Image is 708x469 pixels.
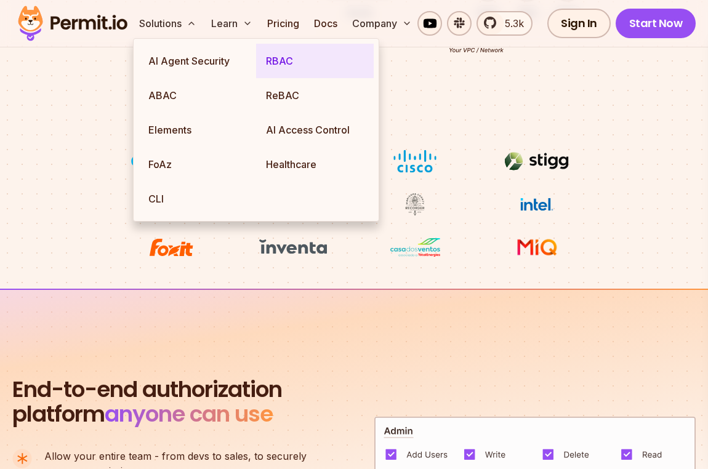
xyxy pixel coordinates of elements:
[139,44,256,78] a: AI Agent Security
[139,182,256,216] a: CLI
[12,377,282,427] h2: platform
[256,78,374,113] a: ReBAC
[491,150,583,173] img: Stigg
[12,2,133,44] img: Permit logo
[309,11,342,36] a: Docs
[139,78,256,113] a: ABAC
[12,377,282,402] span: End-to-end authorization
[139,147,256,182] a: FoAz
[105,398,273,430] span: anyone can use
[125,236,217,259] img: Foxit
[206,11,257,36] button: Learn
[125,193,217,215] img: paloalto
[616,9,696,38] a: Start Now
[477,11,533,36] a: 5.3k
[262,11,304,36] a: Pricing
[125,150,217,173] img: Nebula
[491,193,583,216] img: Intel
[496,237,579,258] img: MIQ
[547,9,611,38] a: Sign In
[369,236,461,259] img: Casa dos Ventos
[139,113,256,147] a: Elements
[256,44,374,78] a: RBAC
[369,193,461,216] img: Maricopa County Recorder\'s Office
[247,236,339,258] img: inventa
[347,11,417,36] button: Company
[44,449,307,463] span: Allow your entire team - from devs to sales, to securely
[256,113,374,147] a: AI Access Control
[369,150,461,173] img: Cisco
[497,16,524,31] span: 5.3k
[256,147,374,182] a: Healthcare
[134,11,201,36] button: Solutions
